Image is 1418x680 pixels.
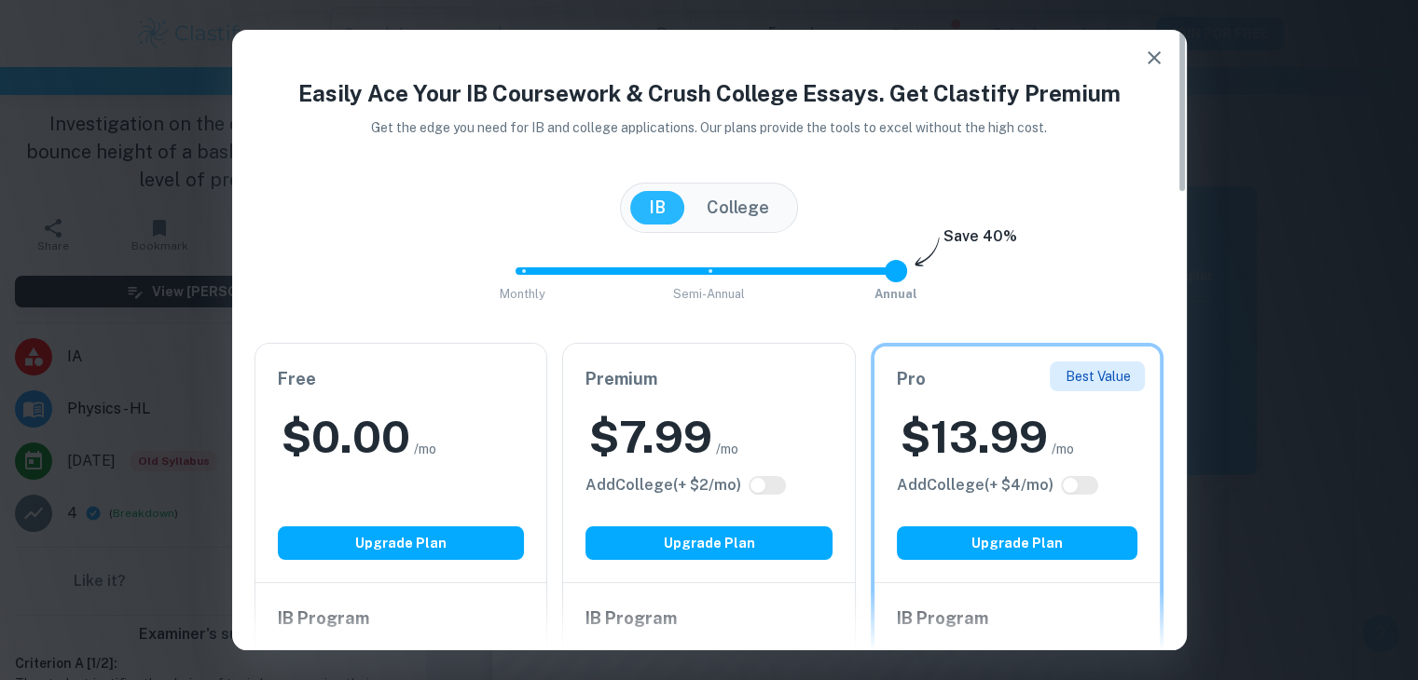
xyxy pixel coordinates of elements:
[345,117,1073,138] p: Get the edge you need for IB and college applications. Our plans provide the tools to excel witho...
[897,366,1138,392] h6: Pro
[630,191,684,224] button: IB
[255,76,1164,110] h4: Easily Ace Your IB Coursework & Crush College Essays. Get Clastify Premium
[716,439,738,459] span: /mo
[915,237,940,268] img: subscription-arrow.svg
[1065,366,1130,387] p: Best Value
[673,287,745,301] span: Semi-Annual
[589,407,712,467] h2: $ 7.99
[874,287,917,301] span: Annual
[943,225,1017,257] h6: Save 40%
[282,407,410,467] h2: $ 0.00
[897,526,1138,560] button: Upgrade Plan
[585,366,833,392] h6: Premium
[414,439,436,459] span: /mo
[500,287,545,301] span: Monthly
[278,366,525,392] h6: Free
[897,474,1053,496] h6: Click to see all the additional College features.
[1052,439,1074,459] span: /mo
[901,407,1048,467] h2: $ 13.99
[585,526,833,560] button: Upgrade Plan
[688,191,788,224] button: College
[585,474,741,496] h6: Click to see all the additional College features.
[278,526,525,560] button: Upgrade Plan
